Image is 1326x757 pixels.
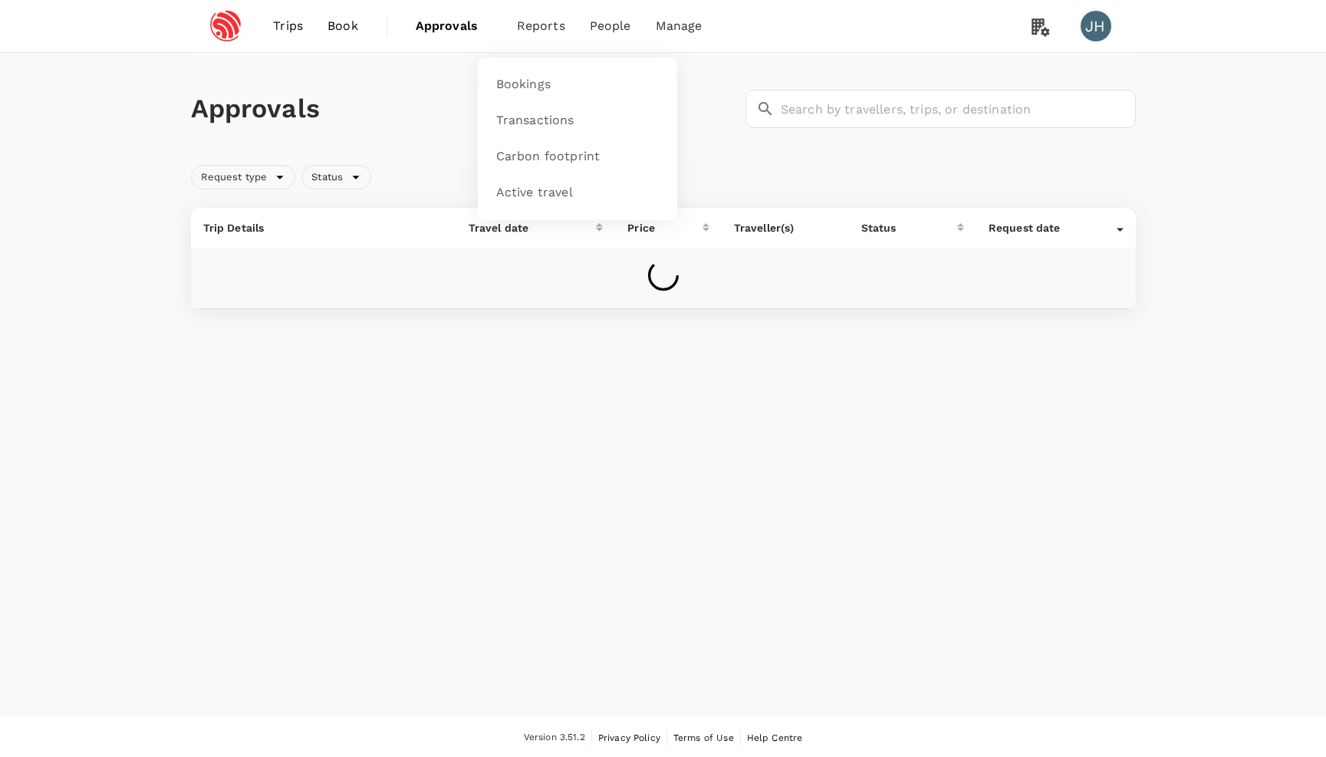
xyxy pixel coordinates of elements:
[192,170,277,185] span: Request type
[496,148,600,166] span: Carbon footprint
[191,9,262,43] img: Espressif Systems Singapore Pte Ltd
[734,220,837,235] p: Traveller(s)
[487,139,668,175] a: Carbon footprint
[989,220,1117,235] div: Request date
[747,732,803,743] span: Help Centre
[598,732,660,743] span: Privacy Policy
[496,112,574,130] span: Transactions
[781,90,1136,128] input: Search by travellers, trips, or destination
[673,732,734,743] span: Terms of Use
[598,729,660,746] a: Privacy Policy
[524,730,585,745] span: Version 3.51.2
[469,220,597,235] div: Travel date
[861,220,957,235] div: Status
[487,103,668,139] a: Transactions
[673,729,734,746] a: Terms of Use
[301,165,371,189] div: Status
[496,184,573,202] span: Active travel
[191,165,296,189] div: Request type
[487,175,668,211] a: Active travel
[1081,11,1111,41] div: JH
[203,220,444,235] p: Trip Details
[496,76,551,94] span: Bookings
[273,17,303,35] span: Trips
[191,93,739,125] h1: Approvals
[487,67,668,103] a: Bookings
[302,170,352,185] span: Status
[590,17,631,35] span: People
[656,17,702,35] span: Manage
[327,17,358,35] span: Book
[747,729,803,746] a: Help Centre
[517,17,565,35] span: Reports
[627,220,702,235] div: Price
[416,17,492,35] span: Approvals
